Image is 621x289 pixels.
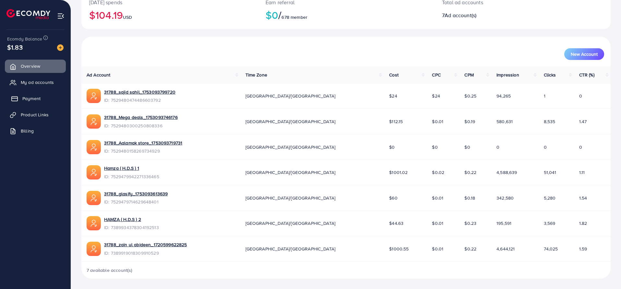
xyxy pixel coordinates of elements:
span: Billing [21,128,34,134]
img: ic-ads-acc.e4c84228.svg [87,242,101,256]
span: $60 [389,195,397,201]
span: Payment [22,95,41,102]
a: Payment [5,92,66,105]
a: Product Links [5,108,66,121]
span: $24 [432,93,440,99]
a: Hamza ( H.D.S ) 1 [104,165,159,171]
button: New Account [564,48,604,60]
span: $0.02 [432,169,444,176]
span: 4,588,639 [496,169,517,176]
span: 0 [496,144,499,150]
span: ID: 7389934378304192513 [104,224,159,231]
a: 31788_Mega deals_1753093746176 [104,114,178,121]
span: Cost [389,72,399,78]
span: 342,580 [496,195,514,201]
a: Overview [5,60,66,73]
span: $1000.55 [389,246,409,252]
span: $0.23 [464,220,476,226]
span: Ad Account [87,72,111,78]
span: 1.82 [579,220,587,226]
iframe: Chat [593,260,616,284]
img: ic-ads-acc.e4c84228.svg [87,89,101,103]
span: [GEOGRAPHIC_DATA]/[GEOGRAPHIC_DATA] [245,169,336,176]
span: [GEOGRAPHIC_DATA]/[GEOGRAPHIC_DATA] [245,220,336,226]
span: 678 member [281,14,307,20]
span: 5,280 [544,195,556,201]
span: 0 [579,93,582,99]
span: New Account [571,52,598,56]
img: ic-ads-acc.e4c84228.svg [87,140,101,154]
span: Ad account(s) [445,12,476,19]
img: image [57,44,64,51]
span: ID: 7529479714629648401 [104,199,168,205]
img: ic-ads-acc.e4c84228.svg [87,191,101,205]
img: logo [6,9,50,19]
span: $24 [389,93,397,99]
span: ID: 7529480474486603792 [104,97,175,103]
span: $112.15 [389,118,403,125]
span: 3,569 [544,220,555,226]
span: / [278,7,281,22]
span: Ecomdy Balance [7,36,42,42]
span: [GEOGRAPHIC_DATA]/[GEOGRAPHIC_DATA] [245,118,336,125]
span: My ad accounts [21,79,54,86]
span: [GEOGRAPHIC_DATA]/[GEOGRAPHIC_DATA] [245,246,336,252]
span: $0.01 [432,220,443,226]
img: ic-ads-acc.e4c84228.svg [87,165,101,179]
span: $0.01 [432,195,443,201]
span: $0 [389,144,395,150]
span: 580,631 [496,118,513,125]
span: [GEOGRAPHIC_DATA]/[GEOGRAPHIC_DATA] [245,144,336,150]
span: 1.59 [579,246,587,252]
img: ic-ads-acc.e4c84228.svg [87,216,101,230]
a: 31788_zain ul abideen_1720599622825 [104,241,187,248]
span: $44.63 [389,220,403,226]
span: $0.18 [464,195,475,201]
h2: 7 [442,12,559,18]
h2: $104.19 [89,9,250,21]
span: $0.25 [464,93,476,99]
span: [GEOGRAPHIC_DATA]/[GEOGRAPHIC_DATA] [245,195,336,201]
span: 7 available account(s) [87,267,133,273]
a: HAMZA ( H.D.S ) 2 [104,216,159,223]
span: $0 [464,144,470,150]
span: $0.19 [464,118,475,125]
span: CPM [464,72,473,78]
span: 1 [544,93,545,99]
span: ID: 7529480158269734929 [104,148,182,154]
span: USD [123,14,132,20]
span: $1.83 [7,42,23,52]
a: 31788_sajid sahil_1753093799720 [104,89,175,95]
span: 74,025 [544,246,558,252]
span: 8,535 [544,118,555,125]
span: 195,591 [496,220,511,226]
span: $0 [432,144,437,150]
span: ID: 7389919018309910529 [104,250,187,256]
a: Billing [5,124,66,137]
h2: $0 [266,9,426,21]
span: 4,644,121 [496,246,515,252]
span: 94,265 [496,93,511,99]
span: 1.47 [579,118,587,125]
span: Time Zone [245,72,267,78]
a: 31788_Aalamak store_1753093719731 [104,140,182,146]
span: Overview [21,63,40,69]
span: 51,041 [544,169,556,176]
span: 0 [544,144,547,150]
span: ID: 7529480300250808336 [104,122,178,129]
span: 1.54 [579,195,587,201]
span: 1.11 [579,169,585,176]
span: CTR (%) [579,72,594,78]
span: Impression [496,72,519,78]
span: Clicks [544,72,556,78]
a: 31788_glasify_1753093613639 [104,191,168,197]
span: $0.01 [432,246,443,252]
img: ic-ads-acc.e4c84228.svg [87,114,101,129]
span: $0.22 [464,246,476,252]
span: $1001.02 [389,169,408,176]
span: $0.01 [432,118,443,125]
span: Product Links [21,111,49,118]
span: 0 [579,144,582,150]
span: $0.22 [464,169,476,176]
